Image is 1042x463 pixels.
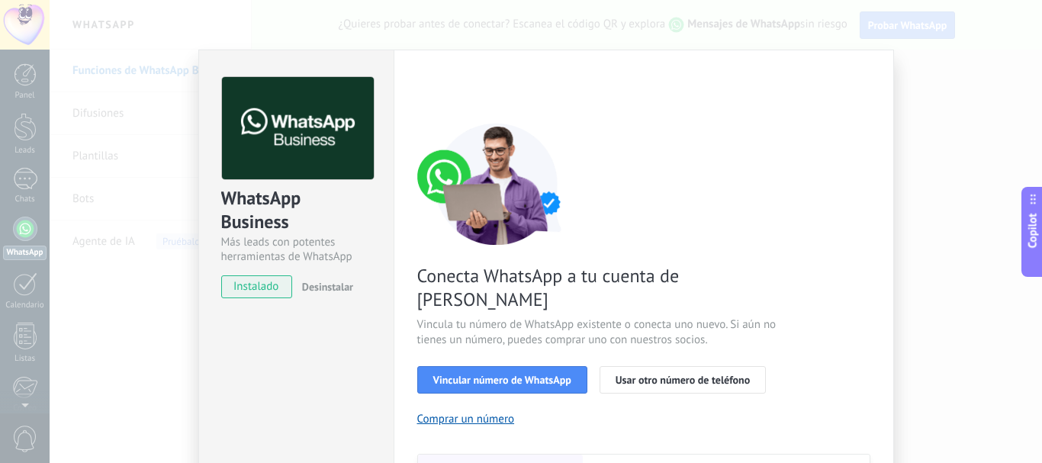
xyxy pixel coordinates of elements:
[417,366,587,394] button: Vincular número de WhatsApp
[222,275,291,298] span: instalado
[221,235,371,264] div: Más leads con potentes herramientas de WhatsApp
[417,412,515,426] button: Comprar un número
[1025,213,1040,248] span: Copilot
[296,275,353,298] button: Desinstalar
[616,375,750,385] span: Usar otro número de teléfono
[417,317,780,348] span: Vincula tu número de WhatsApp existente o conecta uno nuevo. Si aún no tienes un número, puedes c...
[417,264,780,311] span: Conecta WhatsApp a tu cuenta de [PERSON_NAME]
[600,366,766,394] button: Usar otro número de teléfono
[417,123,577,245] img: connect number
[222,77,374,180] img: logo_main.png
[433,375,571,385] span: Vincular número de WhatsApp
[302,280,353,294] span: Desinstalar
[221,186,371,235] div: WhatsApp Business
